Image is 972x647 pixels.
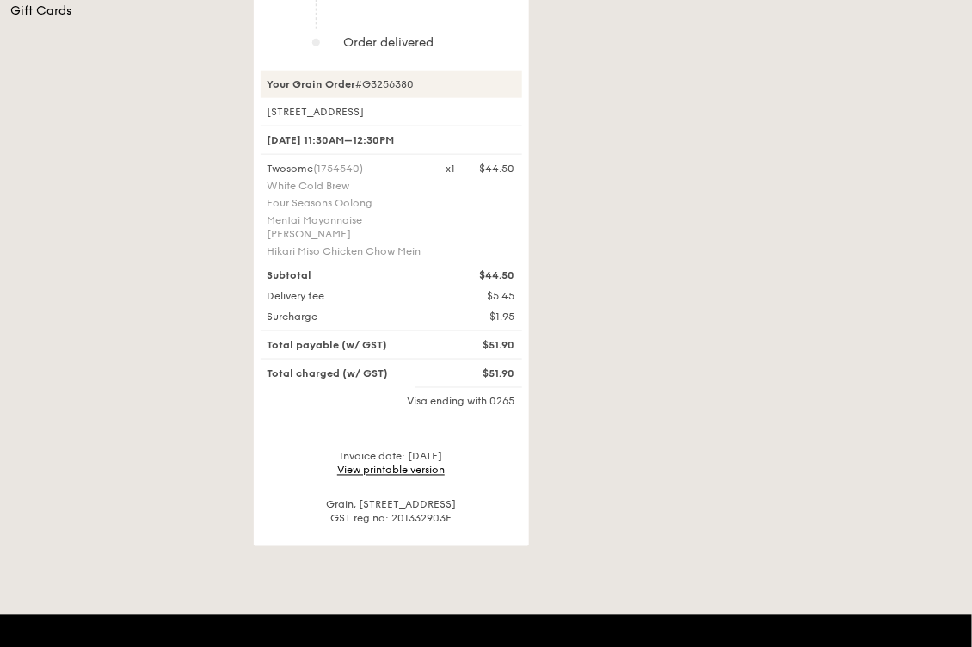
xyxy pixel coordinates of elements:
span: (1754540) [314,163,364,175]
div: #G3256380 [261,71,522,98]
div: Subtotal [257,268,436,282]
div: Mentai Mayonnaise [PERSON_NAME] [268,213,426,241]
div: Grain, [STREET_ADDRESS] GST reg no: 201332903E [261,498,522,526]
strong: Your Grain Order [268,78,356,90]
div: Twosome [268,162,426,176]
div: Invoice date: [DATE] [261,450,522,478]
div: $5.45 [436,289,526,303]
div: $51.90 [436,367,526,380]
div: Total charged (w/ GST) [257,367,436,380]
div: Delivery fee [257,289,436,303]
a: Gift Cards [10,3,233,20]
div: $1.95 [436,310,526,323]
div: [DATE] 11:30AM–12:30PM [261,126,522,155]
div: White Cold Brew [268,179,426,193]
div: Visa ending with 0265 [261,395,522,409]
div: $44.50 [436,268,526,282]
div: $51.90 [436,338,526,352]
span: Total payable (w/ GST) [268,339,388,351]
div: Hikari Miso Chicken Chow Mein [268,244,426,258]
span: Order delivered [344,35,434,50]
div: Four Seasons Oolong [268,196,426,210]
div: x1 [446,162,456,176]
div: Surcharge [257,310,436,323]
a: View printable version [337,465,445,477]
div: [STREET_ADDRESS] [261,105,522,119]
div: $44.50 [480,162,515,176]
